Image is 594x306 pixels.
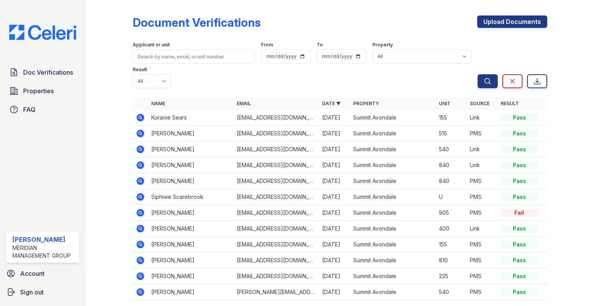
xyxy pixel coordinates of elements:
td: Summit Avondale [350,284,435,300]
td: Summit Avondale [350,110,435,126]
td: [PERSON_NAME] [148,142,234,157]
td: [PERSON_NAME] [148,284,234,300]
div: Fail [501,209,538,217]
a: Source [470,101,490,106]
div: Pass [501,114,538,121]
input: Search by name, email, or unit number [133,50,255,63]
a: Unit [439,101,451,106]
td: 155 [436,110,467,126]
span: Properties [23,86,54,96]
td: PMS [467,173,498,189]
a: Result [501,101,519,106]
td: [EMAIL_ADDRESS][DOMAIN_NAME] [234,221,319,237]
td: PMS [467,284,498,300]
a: Account [3,266,82,281]
td: [PERSON_NAME] [148,237,234,253]
td: Siphiwe Scarebrook [148,189,234,205]
div: Pass [501,272,538,280]
td: [EMAIL_ADDRESS][DOMAIN_NAME] [234,189,319,205]
td: PMS [467,268,498,284]
td: [PERSON_NAME] [148,253,234,268]
td: 540 [436,142,467,157]
td: [DATE] [319,205,350,221]
td: Summit Avondale [350,268,435,284]
td: Link [467,110,498,126]
td: [EMAIL_ADDRESS][DOMAIN_NAME] [234,253,319,268]
td: Link [467,221,498,237]
div: Pass [501,256,538,264]
a: Upload Documents [477,15,547,28]
td: [EMAIL_ADDRESS][DOMAIN_NAME] [234,205,319,221]
td: [PERSON_NAME] [148,157,234,173]
td: [DATE] [319,142,350,157]
td: [EMAIL_ADDRESS][DOMAIN_NAME] [234,173,319,189]
td: [PERSON_NAME] [148,221,234,237]
span: Account [20,269,44,278]
td: Summit Avondale [350,142,435,157]
td: [DATE] [319,189,350,205]
td: 810 [436,253,467,268]
td: Summit Avondale [350,157,435,173]
td: [PERSON_NAME][EMAIL_ADDRESS][DOMAIN_NAME] [234,284,319,300]
td: U [436,189,467,205]
td: Summit Avondale [350,221,435,237]
td: [DATE] [319,126,350,142]
td: PMS [467,189,498,205]
td: PMS [467,237,498,253]
td: PMS [467,253,498,268]
div: Pass [501,288,538,296]
div: Pass [501,161,538,169]
label: Applicant or unit [133,42,170,48]
td: [EMAIL_ADDRESS][DOMAIN_NAME] [234,126,319,142]
td: [EMAIL_ADDRESS][DOMAIN_NAME] [234,142,319,157]
span: FAQ [23,105,36,114]
a: FAQ [6,102,79,117]
a: Doc Verifications [6,65,79,80]
td: 400 [436,221,467,237]
a: Property [353,101,379,106]
div: [PERSON_NAME] [12,235,76,244]
span: Doc Verifications [23,68,73,77]
td: [PERSON_NAME] [148,205,234,221]
div: Pass [501,130,538,137]
a: Date ▼ [322,101,341,106]
td: [DATE] [319,284,350,300]
td: Link [467,157,498,173]
td: 840 [436,173,467,189]
td: Summit Avondale [350,237,435,253]
td: [EMAIL_ADDRESS][DOMAIN_NAME] [234,237,319,253]
td: [DATE] [319,221,350,237]
td: 225 [436,268,467,284]
td: 840 [436,157,467,173]
td: [EMAIL_ADDRESS][DOMAIN_NAME] [234,157,319,173]
td: Summit Avondale [350,189,435,205]
td: [DATE] [319,253,350,268]
span: Sign out [20,287,44,297]
a: Properties [6,83,79,99]
td: [EMAIL_ADDRESS][DOMAIN_NAME] [234,110,319,126]
div: Document Verifications [133,15,261,29]
div: Pass [501,145,538,153]
td: 515 [436,126,467,142]
td: [EMAIL_ADDRESS][DOMAIN_NAME] [234,268,319,284]
td: Koranie Sears [148,110,234,126]
label: From [261,42,273,48]
div: Pass [501,241,538,248]
div: Meridian Management Group [12,244,76,260]
td: 540 [436,284,467,300]
td: 905 [436,205,467,221]
td: Summit Avondale [350,173,435,189]
td: PMS [467,126,498,142]
td: 155 [436,237,467,253]
label: To [317,42,323,48]
a: Sign out [3,284,82,300]
td: [DATE] [319,110,350,126]
td: PMS [467,205,498,221]
td: [DATE] [319,268,350,284]
label: Result [133,67,147,73]
td: [PERSON_NAME] [148,173,234,189]
td: [DATE] [319,173,350,189]
div: Pass [501,225,538,232]
td: [PERSON_NAME] [148,126,234,142]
